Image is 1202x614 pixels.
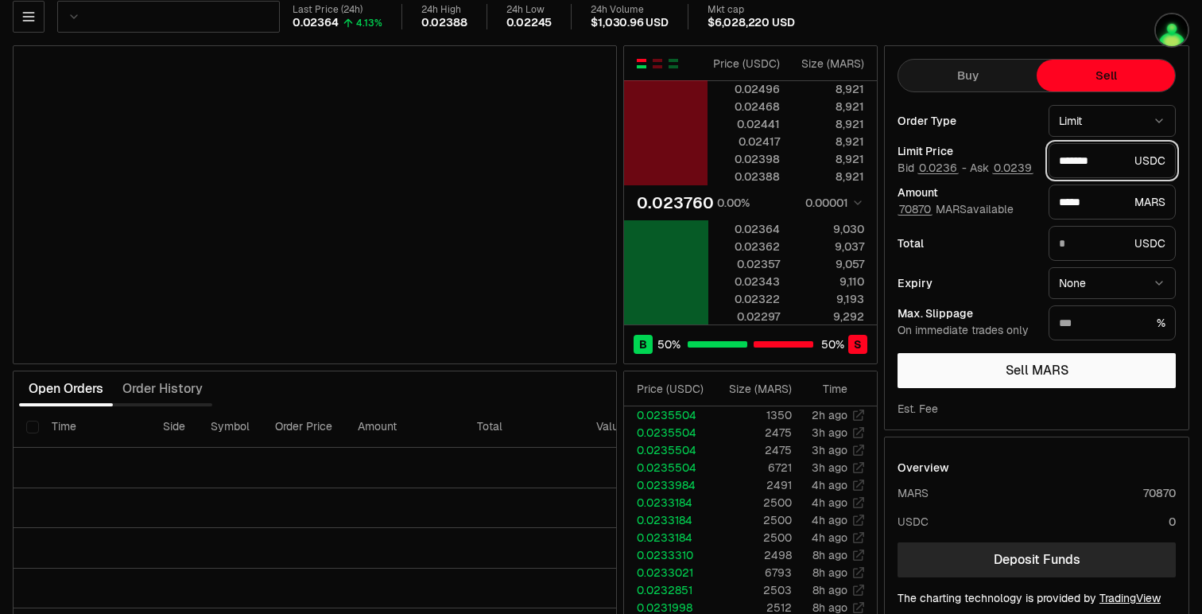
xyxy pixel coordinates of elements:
button: 0.00001 [801,193,864,212]
div: 4.13% [356,17,382,29]
div: 24h Volume [591,4,669,16]
div: Overview [898,460,949,476]
span: MARS available [898,202,1014,216]
td: 0.0233184 [624,511,711,529]
div: USDC [1049,143,1176,178]
div: 9,193 [793,291,864,307]
th: Symbol [198,406,262,448]
td: 2475 [711,441,793,459]
th: Total [464,406,584,448]
div: 0.02322 [709,291,780,307]
div: 8,921 [793,169,864,185]
div: 0.02388 [421,16,467,30]
div: The charting technology is provided by [898,590,1176,606]
div: 8,921 [793,116,864,132]
a: TradingView [1099,591,1161,605]
th: Time [39,406,150,448]
div: 9,110 [793,274,864,290]
div: Amount [898,187,1036,198]
td: 0.0235504 [624,441,711,459]
div: $1,030.96 USD [591,16,669,30]
div: 24h High [421,4,467,16]
td: 2475 [711,424,793,441]
td: 0.0233184 [624,494,711,511]
div: 0.02417 [709,134,780,150]
button: Show Buy and Sell Orders [635,57,648,70]
div: Size ( MARS ) [723,381,792,397]
div: Mkt cap [708,4,794,16]
button: Open Orders [19,373,113,405]
time: 4h ago [812,513,847,527]
td: 2500 [711,511,793,529]
div: MARS [898,485,929,501]
div: $6,028,220 USD [708,16,794,30]
button: Buy [898,60,1037,91]
td: 1350 [711,406,793,424]
div: 8,921 [793,99,864,115]
div: Last Price (24h) [293,4,382,16]
th: Order Price [262,406,345,448]
div: 24h Low [506,4,553,16]
div: Max. Slippage [898,308,1036,319]
div: 8,921 [793,151,864,167]
button: Order History [113,373,212,405]
td: 2500 [711,529,793,546]
div: 0.02357 [709,256,780,272]
td: 0.0233310 [624,546,711,564]
button: Show Sell Orders Only [651,57,664,70]
div: 0.02362 [709,239,780,255]
button: Sell MARS [898,353,1176,388]
div: 9,057 [793,256,864,272]
div: 70870 [1143,485,1176,501]
time: 3h ago [812,461,847,475]
div: 8,921 [793,134,864,150]
time: 8h ago [812,548,847,562]
span: S [854,336,862,352]
button: 0.0239 [992,161,1033,174]
td: 0.0233021 [624,564,711,581]
time: 3h ago [812,443,847,457]
button: 70870 [898,203,933,216]
div: 0.02388 [709,169,780,185]
div: Price ( USDC ) [637,381,710,397]
td: 0.0235504 [624,424,711,441]
div: % [1049,305,1176,340]
div: 0.00% [717,195,750,211]
td: 0.0233984 [624,476,711,494]
div: Time [805,381,847,397]
td: 0.0232851 [624,581,711,599]
td: 0.0233184 [624,529,711,546]
div: 0.02364 [709,221,780,237]
time: 4h ago [812,530,847,545]
td: 0.0235504 [624,459,711,476]
div: USDC [898,514,929,530]
td: 6793 [711,564,793,581]
th: Side [150,406,198,448]
td: 2498 [711,546,793,564]
span: 50 % [657,336,680,352]
div: Limit Price [898,146,1036,157]
div: 9,030 [793,221,864,237]
button: Sell [1037,60,1175,91]
div: Total [898,238,1036,249]
span: 50 % [821,336,844,352]
div: On immediate trades only [898,324,1036,338]
div: 0.023760 [637,192,714,214]
time: 8h ago [812,565,847,580]
th: Amount [345,406,464,448]
span: B [639,336,647,352]
div: 0.02441 [709,116,780,132]
div: Size ( MARS ) [793,56,864,72]
button: Select all [26,421,39,433]
button: None [1049,267,1176,299]
div: Expiry [898,278,1036,289]
th: Value [584,406,638,448]
div: 0.02398 [709,151,780,167]
div: Price ( USDC ) [709,56,780,72]
div: 0.02364 [293,16,339,30]
div: 0.02245 [506,16,553,30]
td: 6721 [711,459,793,476]
time: 4h ago [812,478,847,492]
span: Ask [970,161,1033,176]
iframe: Financial Chart [14,46,616,363]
